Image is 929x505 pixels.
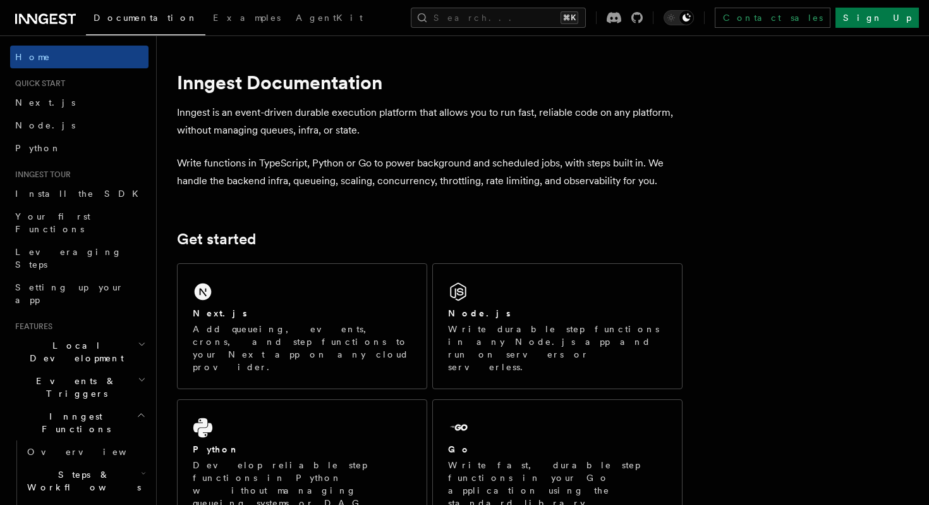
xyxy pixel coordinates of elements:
[15,143,61,153] span: Python
[411,8,586,28] button: Search...⌘K
[10,114,149,137] a: Node.js
[448,443,471,456] h2: Go
[10,78,65,89] span: Quick start
[193,323,411,373] p: Add queueing, events, crons, and step functions to your Next app on any cloud provider.
[15,211,90,234] span: Your first Functions
[15,51,51,63] span: Home
[296,13,363,23] span: AgentKit
[432,263,683,389] a: Node.jsWrite durable step functions in any Node.js app and run on servers or serverless.
[10,321,52,332] span: Features
[10,276,149,311] a: Setting up your app
[10,46,149,68] a: Home
[177,71,683,94] h1: Inngest Documentation
[835,8,919,28] a: Sign Up
[561,11,578,24] kbd: ⌘K
[94,13,198,23] span: Documentation
[448,307,511,320] h2: Node.js
[177,263,427,389] a: Next.jsAdd queueing, events, crons, and step functions to your Next app on any cloud provider.
[15,282,124,305] span: Setting up your app
[205,4,288,34] a: Examples
[10,334,149,370] button: Local Development
[27,447,157,457] span: Overview
[15,97,75,108] span: Next.js
[10,240,149,276] a: Leveraging Steps
[22,463,149,499] button: Steps & Workflows
[177,230,256,248] a: Get started
[193,307,247,320] h2: Next.js
[22,440,149,463] a: Overview
[177,154,683,190] p: Write functions in TypeScript, Python or Go to power background and scheduled jobs, with steps bu...
[10,137,149,159] a: Python
[10,339,138,365] span: Local Development
[15,189,146,199] span: Install the SDK
[22,468,141,494] span: Steps & Workflows
[86,4,205,35] a: Documentation
[213,13,281,23] span: Examples
[10,205,149,240] a: Your first Functions
[177,104,683,139] p: Inngest is an event-driven durable execution platform that allows you to run fast, reliable code ...
[10,182,149,205] a: Install the SDK
[10,370,149,405] button: Events & Triggers
[288,4,370,34] a: AgentKit
[15,247,122,270] span: Leveraging Steps
[10,375,138,400] span: Events & Triggers
[448,323,667,373] p: Write durable step functions in any Node.js app and run on servers or serverless.
[193,443,240,456] h2: Python
[10,405,149,440] button: Inngest Functions
[10,410,137,435] span: Inngest Functions
[10,170,71,180] span: Inngest tour
[15,120,75,130] span: Node.js
[715,8,830,28] a: Contact sales
[10,91,149,114] a: Next.js
[664,10,694,25] button: Toggle dark mode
